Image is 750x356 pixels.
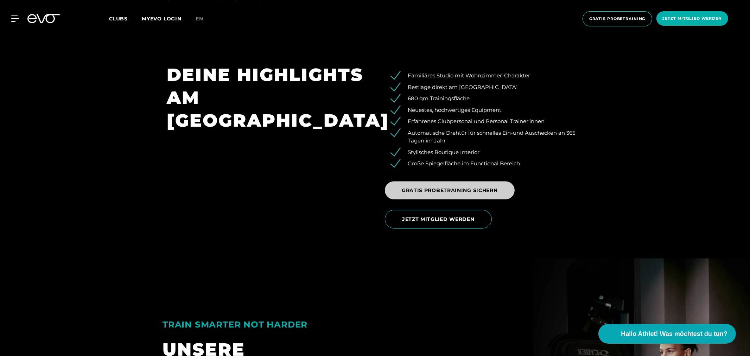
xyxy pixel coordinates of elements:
button: Hallo Athlet! Was möchtest du tun? [598,324,736,344]
li: Neuestes, hochwertiges Equipment [395,106,583,114]
span: JETZT MITGLIED WERDEN [402,216,475,223]
a: Gratis Probetraining [580,11,654,26]
a: JETZT MITGLIED WERDEN [385,205,495,234]
h1: DEINE HIGHLIGHTS AM [GEOGRAPHIC_DATA] [167,63,365,132]
li: Automatische Drehtür für schnelles Ein-und Auschecken an 365 Tagen im Jahr [395,129,583,145]
span: Clubs [109,15,128,22]
li: Familiäres Studio mit Wohnzimmer-Charakter [395,72,583,80]
li: Bestlage direkt am [GEOGRAPHIC_DATA] [395,83,583,91]
a: Clubs [109,15,142,22]
a: MYEVO LOGIN [142,15,182,22]
div: TRAIN SMARTER NOT HARDER [163,316,405,333]
li: 680 qm Trainingsfläche [395,95,583,103]
span: GRATIS PROBETRAINING SICHERN [402,187,498,194]
li: Stylisches Boutique Interior [395,148,583,157]
li: Erfahrenes Clubpersonal und Personal Trainer:innen [395,117,583,126]
span: Jetzt Mitglied werden [663,15,722,21]
span: Gratis Probetraining [589,16,646,22]
a: en [196,15,212,23]
a: GRATIS PROBETRAINING SICHERN [385,176,517,205]
span: Hallo Athlet! Was möchtest du tun? [621,329,727,339]
li: Große Spiegelfläche im Functional Bereich [395,160,583,168]
span: en [196,15,203,22]
a: Jetzt Mitglied werden [654,11,730,26]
